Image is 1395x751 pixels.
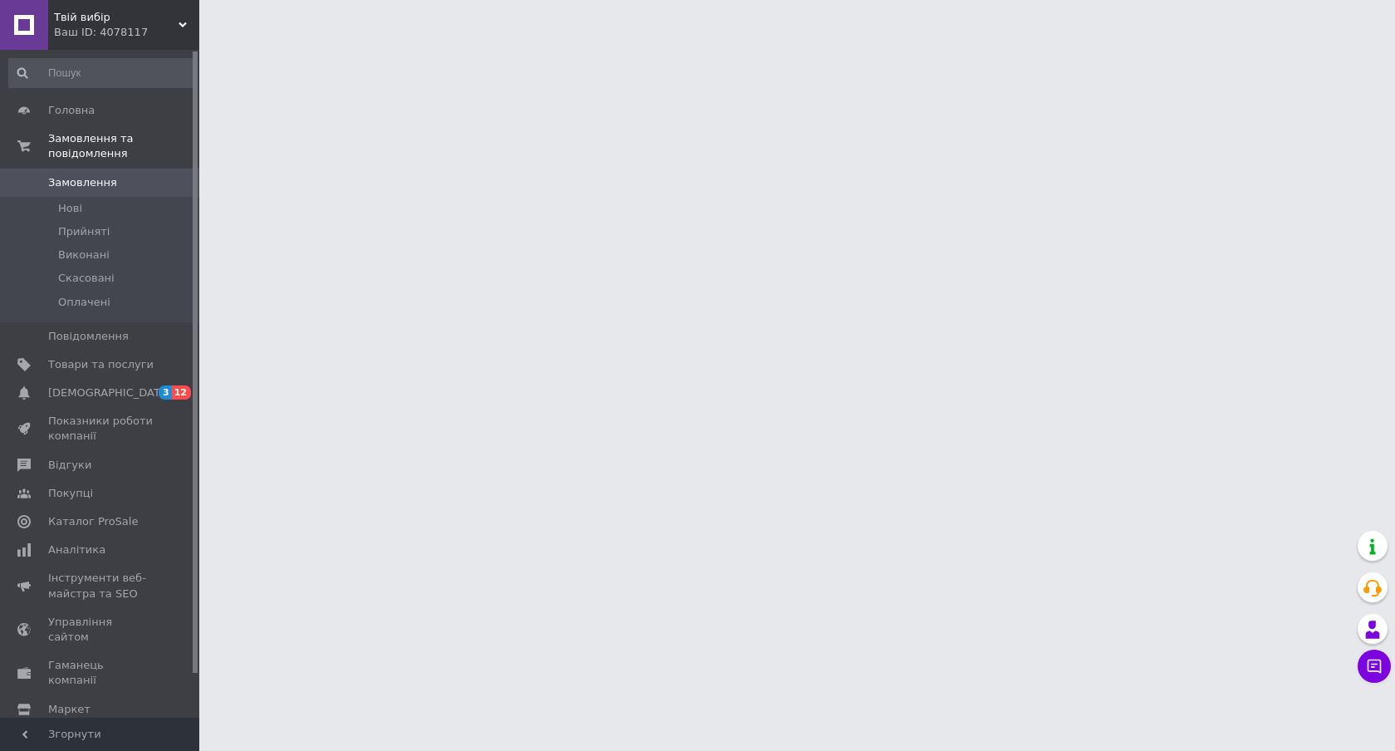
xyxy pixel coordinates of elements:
span: 3 [159,385,172,400]
span: Нові [58,201,82,216]
span: Замовлення та повідомлення [48,131,199,161]
span: Маркет [48,702,91,717]
span: Аналітика [48,542,105,557]
span: Оплачені [58,295,110,310]
span: Скасовані [58,271,115,286]
span: Твій вибір [54,10,179,25]
span: Інструменти веб-майстра та SEO [48,571,154,601]
span: Покупці [48,486,93,501]
span: Відгуки [48,458,91,473]
span: Прийняті [58,224,110,239]
span: 12 [172,385,191,400]
span: Гаманець компанії [48,658,154,688]
span: Виконані [58,248,110,263]
div: Ваш ID: 4078117 [54,25,199,40]
button: Чат з покупцем [1358,650,1391,683]
span: [DEMOGRAPHIC_DATA] [48,385,171,400]
span: Замовлення [48,175,117,190]
span: Управління сайтом [48,615,154,645]
input: Пошук [8,58,196,88]
span: Каталог ProSale [48,514,138,529]
span: Повідомлення [48,329,129,344]
span: Головна [48,103,95,118]
span: Показники роботи компанії [48,414,154,444]
span: Товари та послуги [48,357,154,372]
